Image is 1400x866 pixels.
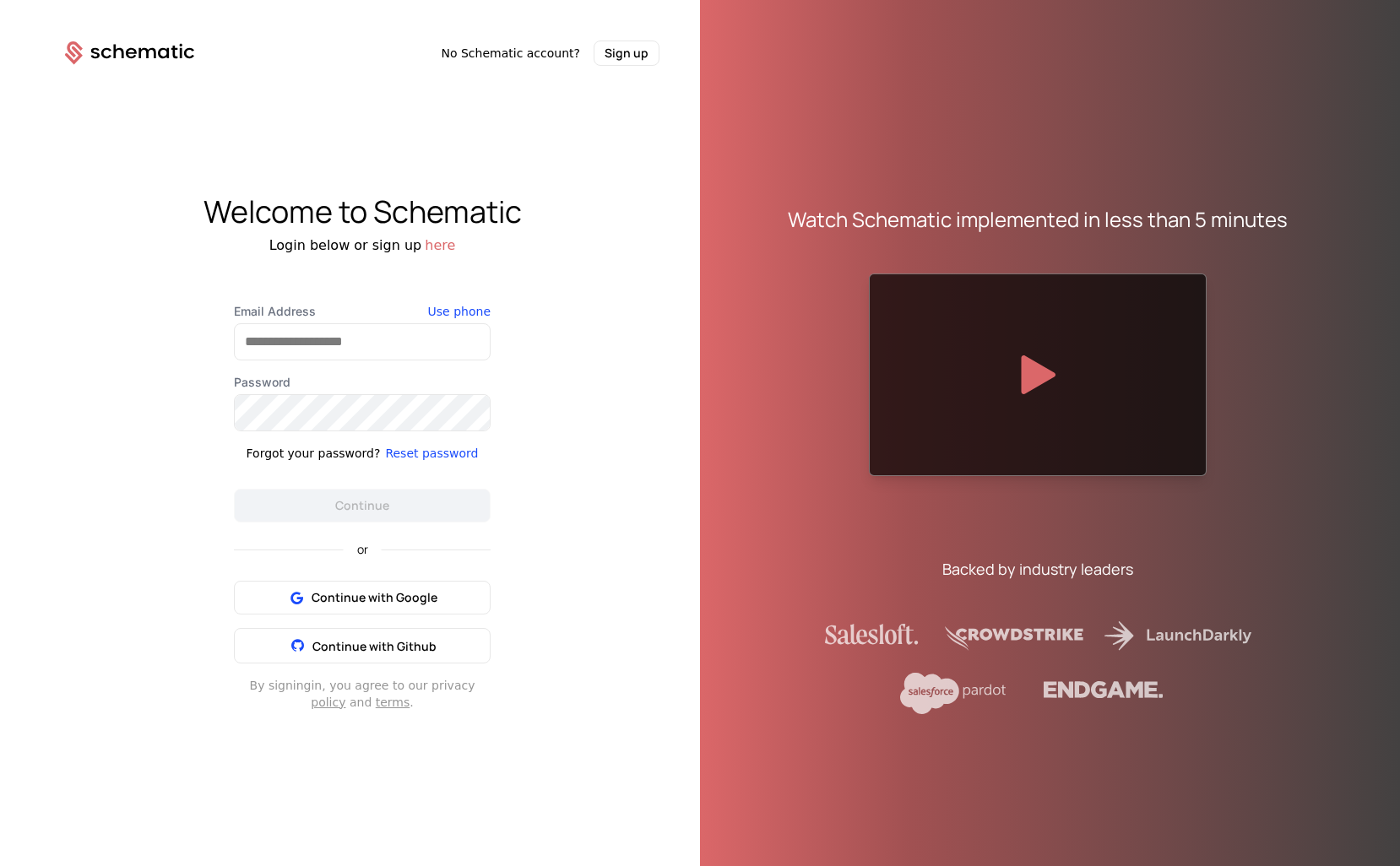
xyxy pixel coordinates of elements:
[247,445,381,462] div: Forgot your password?
[942,557,1133,581] div: Backed by industry leaders
[312,638,437,654] span: Continue with Github
[344,544,382,555] span: or
[234,489,491,522] button: Continue
[594,41,659,66] button: Sign up
[311,696,345,709] a: policy
[24,195,700,229] div: Welcome to Schematic
[234,374,491,391] label: Password
[234,628,491,663] button: Continue with Github
[312,589,437,606] span: Continue with Google
[376,696,410,709] a: terms
[234,581,491,614] button: Continue with Google
[234,677,491,711] div: By signing in , you agree to our privacy and .
[441,45,580,62] span: No Schematic account?
[385,445,478,462] button: Reset password
[24,235,700,256] div: Login below or sign up
[428,303,491,320] button: Use phone
[788,206,1288,233] div: Watch Schematic implemented in less than 5 minutes
[425,235,455,256] button: here
[234,303,491,320] label: Email Address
